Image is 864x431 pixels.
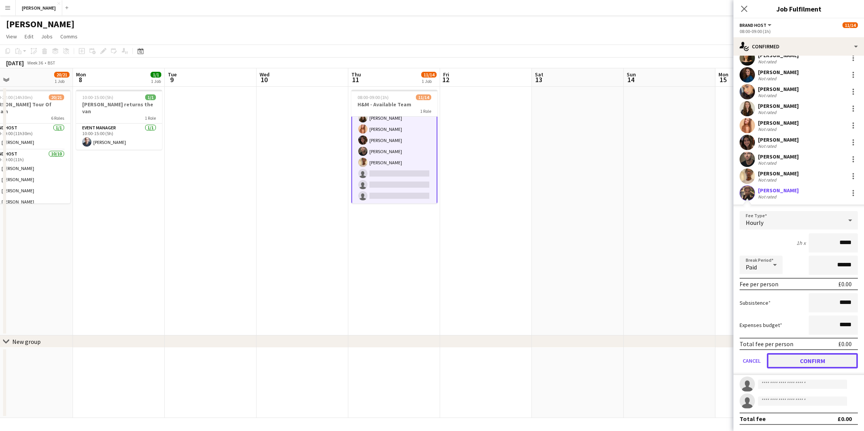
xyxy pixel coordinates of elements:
div: Total fee per person [740,340,793,348]
div: 08:00-09:00 (1h) [740,28,858,34]
span: 20/21 [49,94,64,100]
div: £0.00 [838,415,852,423]
span: Mon [718,71,728,78]
div: £0.00 [838,280,852,288]
label: Subsistence [740,299,771,306]
div: [PERSON_NAME] [758,187,799,194]
span: Edit [25,33,33,40]
div: [DATE] [6,59,24,67]
span: Paid [746,263,757,271]
span: 11/14 [842,22,858,28]
h3: Job Fulfilment [733,4,864,14]
div: New group [12,338,41,345]
app-card-role: [PERSON_NAME][PERSON_NAME][PERSON_NAME][PERSON_NAME][PERSON_NAME][PERSON_NAME][PERSON_NAME] [351,32,437,204]
a: View [3,31,20,41]
div: Not rated [758,160,778,166]
div: 1h x [796,239,806,246]
div: [PERSON_NAME] [758,153,799,160]
div: [PERSON_NAME] [758,69,799,76]
span: 11/14 [421,72,437,78]
span: 10:00-15:00 (5h) [82,94,113,100]
div: [PERSON_NAME] [758,136,799,143]
span: 08:00-09:00 (1h) [358,94,389,100]
app-job-card: 10:00-15:00 (5h)1/1[PERSON_NAME] returns the van1 RoleEvent Manager1/110:00-15:00 (5h)[PERSON_NAME] [76,90,162,150]
span: 1/1 [145,94,156,100]
div: Not rated [758,126,778,132]
div: [PERSON_NAME] [758,170,799,177]
span: 1 Role [420,108,431,114]
span: Sun [627,71,636,78]
div: Not rated [758,59,778,64]
span: 11 [350,75,361,84]
div: Not rated [758,109,778,115]
span: 9 [167,75,177,84]
div: Not rated [758,177,778,183]
button: [PERSON_NAME] [16,0,62,15]
span: 15 [717,75,728,84]
span: 1 Role [145,115,156,121]
span: View [6,33,17,40]
span: 6 Roles [51,115,64,121]
div: 1 Job [55,78,69,84]
a: Jobs [38,31,56,41]
div: Not rated [758,76,778,81]
h3: [PERSON_NAME] returns the van [76,101,162,115]
span: Jobs [41,33,53,40]
div: Confirmed [733,37,864,56]
span: 10 [258,75,270,84]
div: [PERSON_NAME] [758,119,799,126]
h1: [PERSON_NAME] [6,18,74,30]
span: 14 [626,75,636,84]
span: 20/21 [54,72,70,78]
span: Tue [168,71,177,78]
span: 8 [75,75,86,84]
span: Brand Host [740,22,766,28]
app-job-card: 08:00-09:00 (1h)11/14H&M - Available Team1 Role[PERSON_NAME][PERSON_NAME][PERSON_NAME][PERSON_NAM... [351,90,437,203]
app-card-role: Event Manager1/110:00-15:00 (5h)[PERSON_NAME] [76,124,162,150]
span: Mon [76,71,86,78]
div: BST [48,60,55,66]
button: Confirm [767,353,858,368]
div: 1 Job [422,78,436,84]
span: Fri [443,71,449,78]
div: 1 Job [151,78,161,84]
div: Not rated [758,92,778,98]
div: [PERSON_NAME] [758,102,799,109]
span: Wed [260,71,270,78]
div: £0.00 [838,340,852,348]
span: 11/14 [416,94,431,100]
a: Edit [22,31,36,41]
button: Brand Host [740,22,773,28]
span: 13 [534,75,543,84]
div: Not rated [758,194,778,200]
div: Fee per person [740,280,778,288]
span: Hourly [746,219,763,226]
span: Comms [60,33,78,40]
span: Sat [535,71,543,78]
h3: H&M - Available Team [351,101,437,108]
div: [PERSON_NAME] [758,86,799,92]
div: Not rated [758,143,778,149]
label: Expenses budget [740,322,782,329]
span: Thu [351,71,361,78]
span: 12 [442,75,449,84]
a: Comms [57,31,81,41]
span: Week 36 [25,60,45,66]
span: 1/1 [151,72,161,78]
div: Total fee [740,415,766,423]
button: Cancel [740,353,764,368]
